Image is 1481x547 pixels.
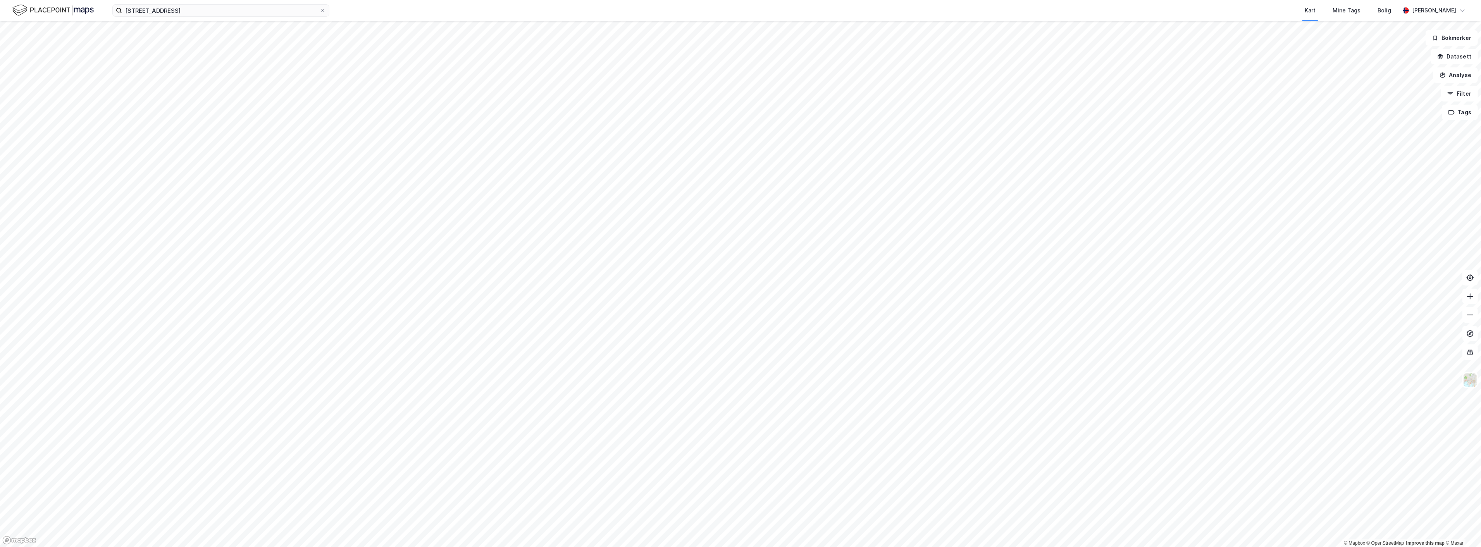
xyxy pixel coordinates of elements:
[1406,540,1445,546] a: Improve this map
[1441,86,1478,101] button: Filter
[1442,510,1481,547] iframe: Chat Widget
[1431,49,1478,64] button: Datasett
[1305,6,1316,15] div: Kart
[1426,30,1478,46] button: Bokmerker
[2,536,36,545] a: Mapbox homepage
[1344,540,1365,546] a: Mapbox
[1442,510,1481,547] div: Kontrollprogram for chat
[1412,6,1456,15] div: [PERSON_NAME]
[1433,67,1478,83] button: Analyse
[1378,6,1391,15] div: Bolig
[1367,540,1404,546] a: OpenStreetMap
[12,3,94,17] img: logo.f888ab2527a4732fd821a326f86c7f29.svg
[1442,105,1478,120] button: Tags
[1463,373,1478,387] img: Z
[122,5,320,16] input: Søk på adresse, matrikkel, gårdeiere, leietakere eller personer
[1333,6,1360,15] div: Mine Tags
